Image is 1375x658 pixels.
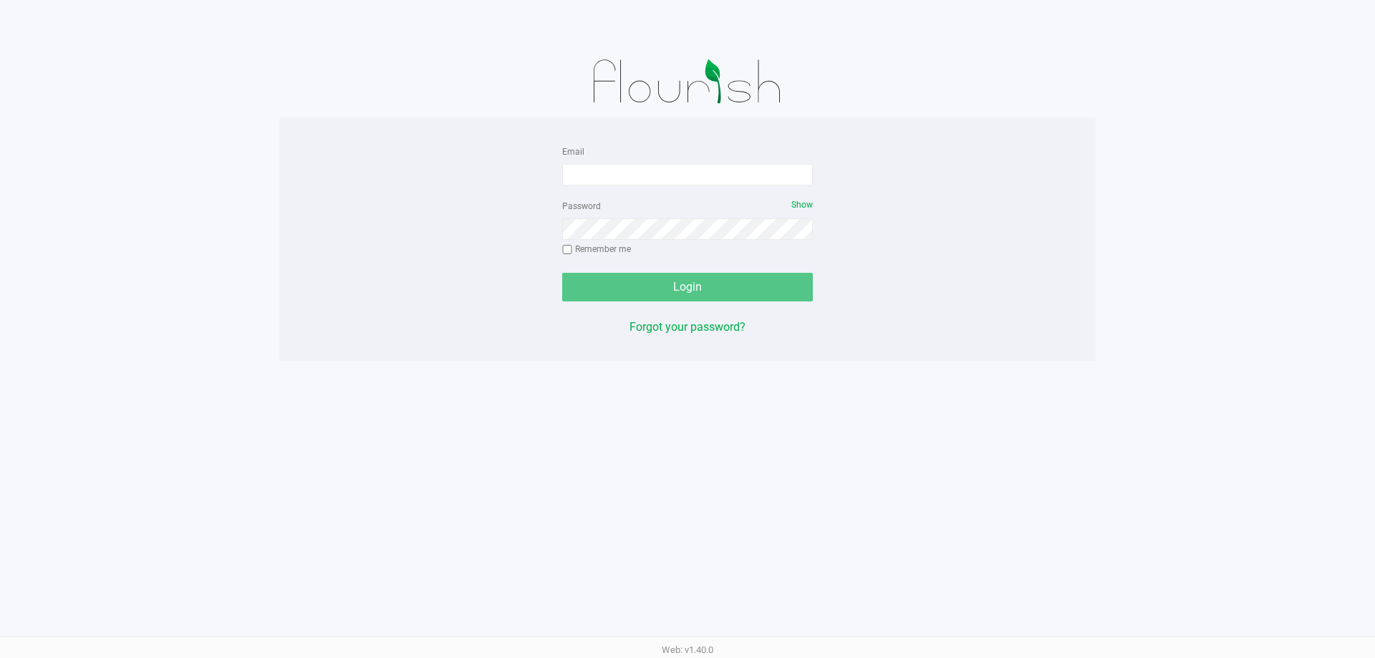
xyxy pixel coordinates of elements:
label: Remember me [562,243,631,256]
input: Remember me [562,245,572,255]
label: Email [562,145,584,158]
span: Show [791,200,813,210]
button: Forgot your password? [629,319,746,336]
label: Password [562,200,601,213]
span: Web: v1.40.0 [662,644,713,655]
